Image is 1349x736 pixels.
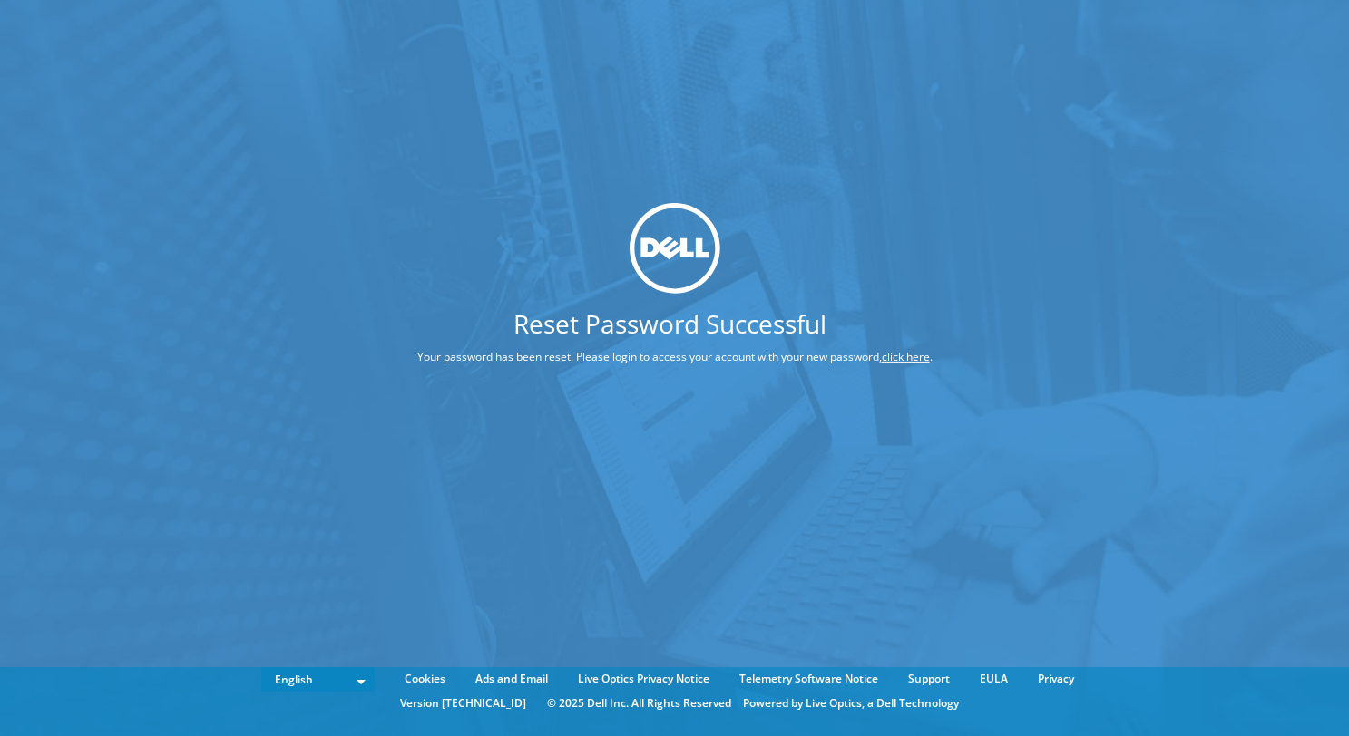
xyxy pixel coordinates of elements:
img: dell_svg_logo.svg [630,203,720,294]
a: Support [894,669,963,689]
li: © 2025 Dell Inc. All Rights Reserved [538,693,740,713]
p: Your password has been reset. Please login to access your account with your new password, . [349,346,1001,366]
li: Version [TECHNICAL_ID] [391,693,535,713]
a: Cookies [391,669,459,689]
a: Ads and Email [462,669,562,689]
a: Telemetry Software Notice [726,669,892,689]
a: Live Optics Privacy Notice [564,669,723,689]
a: EULA [966,669,1022,689]
li: Powered by Live Optics, a Dell Technology [743,693,959,713]
h1: Reset Password Successful [349,310,992,335]
a: click here [882,348,930,363]
a: Privacy [1024,669,1088,689]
